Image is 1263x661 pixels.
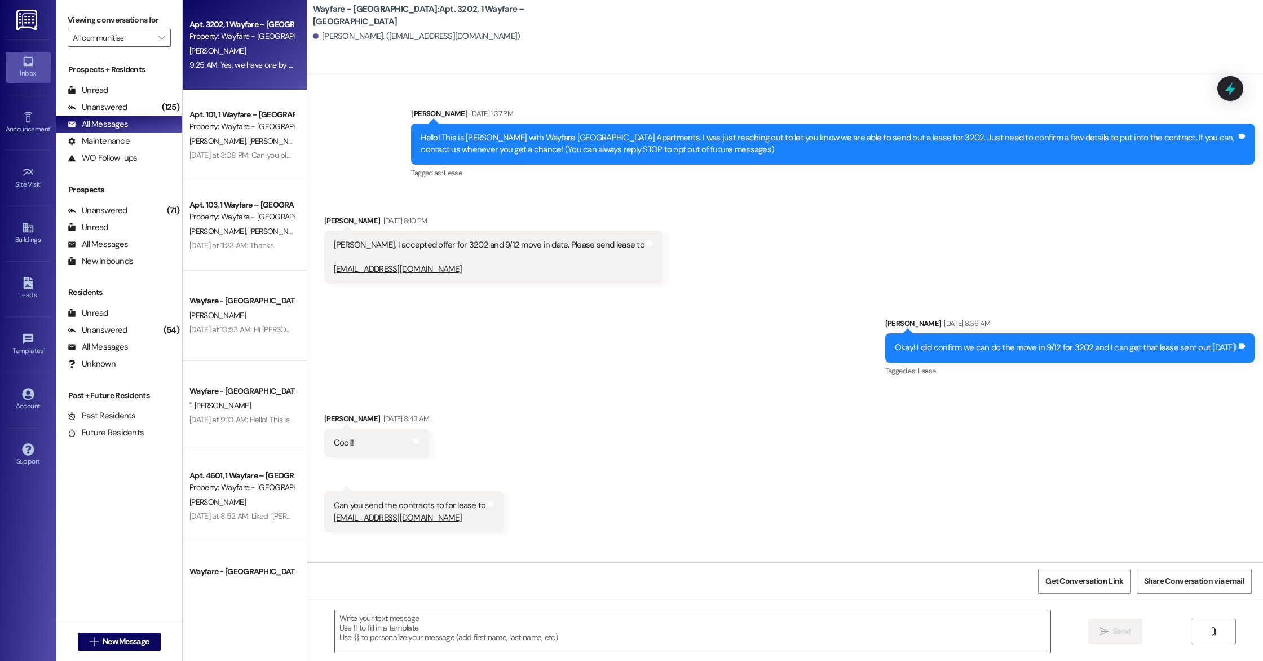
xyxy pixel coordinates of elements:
div: [DATE] at 8:52 AM: Liked “[PERSON_NAME] (Wayfare - [GEOGRAPHIC_DATA]): Your email is the username... [189,511,667,521]
div: Unanswered [68,205,127,217]
div: WO Follow-ups [68,152,137,164]
div: Maintenance [68,135,130,147]
a: Templates • [6,329,51,360]
span: ". [PERSON_NAME] [189,400,251,411]
div: Tagged as: [411,165,1255,181]
a: Site Visit • [6,163,51,193]
div: [PERSON_NAME] [324,413,429,429]
i:  [90,637,98,646]
div: (54) [161,321,182,339]
a: Account [6,385,51,415]
div: Property: Wayfare - [GEOGRAPHIC_DATA] [189,482,294,493]
span: • [50,124,52,131]
label: Viewing conversations for [68,11,171,29]
a: Inbox [6,52,51,82]
div: Hello! This is [PERSON_NAME] with Wayfare [GEOGRAPHIC_DATA] Apartments. I was just reaching out t... [421,132,1236,156]
span: [PERSON_NAME] [189,310,246,320]
span: Send [1113,625,1130,637]
div: Unread [68,222,108,233]
div: Past Residents [68,410,136,422]
div: Apt. 101, 1 Wayfare – [GEOGRAPHIC_DATA] [189,109,294,121]
div: [DATE] at 3:08 PM: Can you please tell me what time our sprinklers run? [189,150,421,160]
span: • [41,179,42,187]
div: [DATE] at 11:33 AM: Thanks [189,240,273,250]
span: [PERSON_NAME] [189,136,249,146]
span: Lease [444,168,462,178]
a: [EMAIL_ADDRESS][DOMAIN_NAME] [334,263,462,275]
div: Wayfare - [GEOGRAPHIC_DATA] [189,566,294,578]
span: Share Conversation via email [1144,575,1244,587]
span: New Message [103,636,149,647]
span: [PERSON_NAME] [249,136,305,146]
div: Past + Future Residents [56,390,182,402]
button: Get Conversation Link [1038,569,1130,594]
div: New Inbounds [68,255,133,267]
div: [PERSON_NAME] [324,215,663,231]
div: All Messages [68,239,128,250]
div: [DATE] 8:43 AM [381,413,430,425]
div: [DATE] 8:10 PM [381,215,427,227]
span: Get Conversation Link [1045,575,1123,587]
div: [DATE] at 10:53 AM: Hi [PERSON_NAME], this is [PERSON_NAME] with Wayfare. I just wanted to check ... [189,324,885,334]
div: [PERSON_NAME] [885,318,1255,333]
div: 9:25 AM: Yes, we have one by the compactor! [189,60,339,70]
div: Property: Wayfare - [GEOGRAPHIC_DATA] [189,121,294,133]
i:  [1100,627,1109,636]
div: Prospects + Residents [56,64,182,76]
div: Unread [68,85,108,96]
img: ResiDesk Logo [16,10,39,30]
div: Wayfare - [GEOGRAPHIC_DATA] [189,385,294,397]
span: [PERSON_NAME] [189,497,246,507]
button: New Message [78,633,161,651]
i:  [1209,627,1217,636]
div: [DATE] 8:36 AM [941,318,990,329]
div: [PERSON_NAME] [411,108,1255,124]
div: Prospects [56,184,182,196]
div: Apt. 4601, 1 Wayfare – [GEOGRAPHIC_DATA] [189,470,294,482]
div: (125) [159,99,182,116]
div: Tagged as: [885,363,1255,379]
div: Wayfare - [GEOGRAPHIC_DATA] [189,295,294,307]
a: [EMAIL_ADDRESS][DOMAIN_NAME] [334,512,462,523]
a: Support [6,440,51,470]
div: [PERSON_NAME], I accepted offer for 3202 and 9/12 move in date. Please send lease to [334,239,644,275]
div: Unread [68,307,108,319]
div: Unanswered [68,324,127,336]
div: All Messages [68,341,128,353]
div: Unknown [68,358,116,370]
button: Send [1088,619,1143,644]
div: Can you send the contracts to for lease to [334,500,486,524]
div: Cool!! [334,437,354,449]
div: Future Residents [68,427,144,439]
i:  [158,33,165,42]
input: All communities [73,29,153,47]
span: [PERSON_NAME] [189,46,246,56]
span: [PERSON_NAME] [249,226,305,236]
div: Unanswered [68,102,127,113]
span: [PERSON_NAME] [189,226,249,236]
div: [PERSON_NAME]. ([EMAIL_ADDRESS][DOMAIN_NAME]) [313,30,520,42]
button: Share Conversation via email [1137,569,1252,594]
div: [DATE] 1:37 PM [467,108,513,120]
div: [DATE] at 9:10 AM: Hello! This is [PERSON_NAME] with Wayfare [GEOGRAPHIC_DATA] Apartments. I just... [189,415,1053,425]
span: • [43,345,45,353]
div: Property: Wayfare - [GEOGRAPHIC_DATA] [189,211,294,223]
div: Apt. 103, 1 Wayfare – [GEOGRAPHIC_DATA] [189,199,294,211]
div: Apt. 3202, 1 Wayfare – [GEOGRAPHIC_DATA] [189,19,294,30]
div: Residents [56,287,182,298]
div: Property: Wayfare - [GEOGRAPHIC_DATA] [189,30,294,42]
a: Buildings [6,218,51,249]
span: [PERSON_NAME] [189,581,246,591]
div: Okay! I did confirm we can do the move in 9/12 for 3202 and I can get that lease sent out [DATE]! [895,342,1236,354]
b: Wayfare - [GEOGRAPHIC_DATA]: Apt. 3202, 1 Wayfare – [GEOGRAPHIC_DATA] [313,3,538,28]
div: All Messages [68,118,128,130]
a: Leads [6,274,51,304]
div: (71) [164,202,182,219]
span: Lease [918,366,936,376]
